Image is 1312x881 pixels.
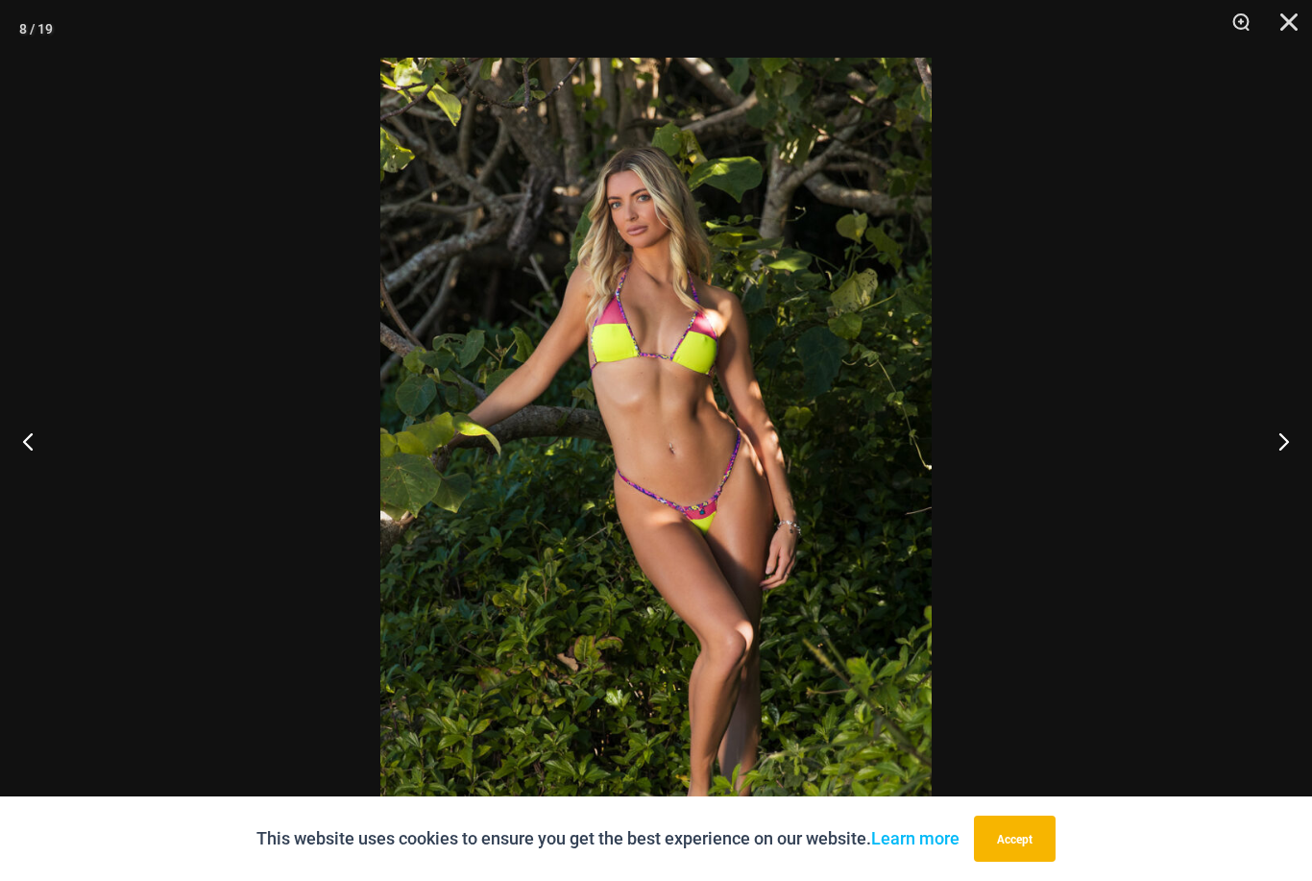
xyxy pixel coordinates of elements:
button: Accept [974,816,1056,862]
button: Next [1240,393,1312,489]
div: 8 / 19 [19,14,53,43]
a: Learn more [871,828,960,848]
p: This website uses cookies to ensure you get the best experience on our website. [256,824,960,853]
